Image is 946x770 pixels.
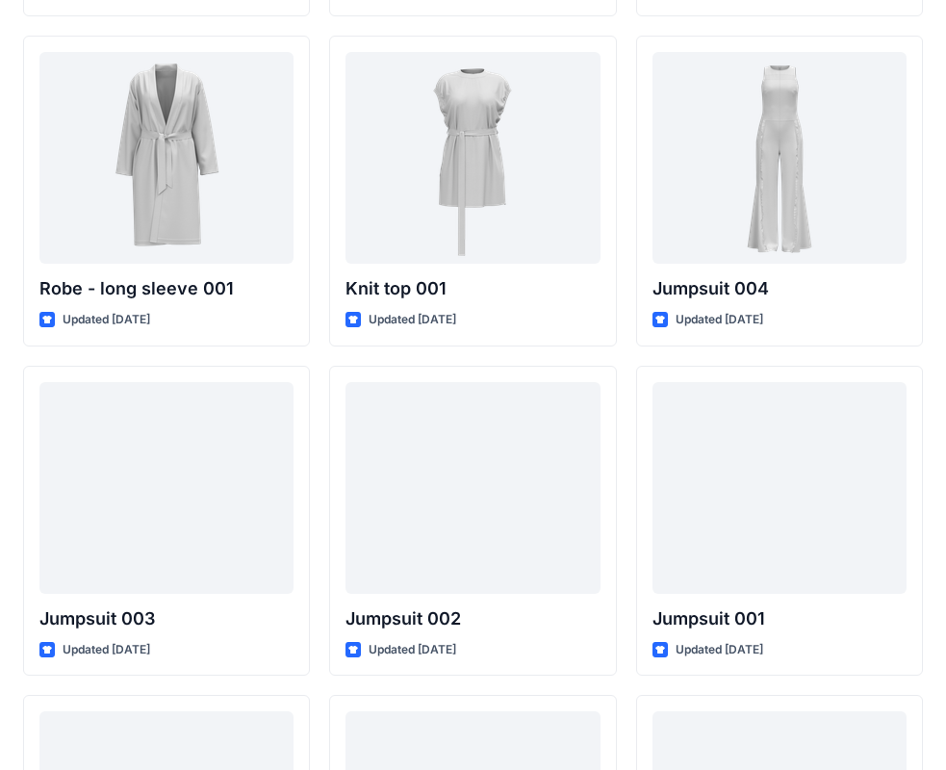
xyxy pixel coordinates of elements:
[39,382,294,594] a: Jumpsuit 003
[345,52,600,264] a: Knit top 001
[63,640,150,660] p: Updated [DATE]
[652,382,907,594] a: Jumpsuit 001
[676,310,763,330] p: Updated [DATE]
[369,310,456,330] p: Updated [DATE]
[369,640,456,660] p: Updated [DATE]
[652,275,907,302] p: Jumpsuit 004
[652,52,907,264] a: Jumpsuit 004
[345,605,600,632] p: Jumpsuit 002
[63,310,150,330] p: Updated [DATE]
[345,275,600,302] p: Knit top 001
[39,605,294,632] p: Jumpsuit 003
[676,640,763,660] p: Updated [DATE]
[345,382,600,594] a: Jumpsuit 002
[652,605,907,632] p: Jumpsuit 001
[39,52,294,264] a: Robe - long sleeve 001
[39,275,294,302] p: Robe - long sleeve 001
